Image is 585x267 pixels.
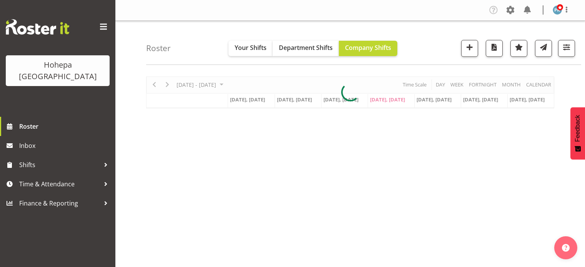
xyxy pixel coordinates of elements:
[19,140,112,151] span: Inbox
[13,59,102,82] div: Hohepa [GEOGRAPHIC_DATA]
[19,178,100,190] span: Time & Attendance
[279,43,333,52] span: Department Shifts
[486,40,503,57] button: Download a PDF of the roster according to the set date range.
[146,44,171,53] h4: Roster
[19,121,112,132] span: Roster
[273,41,339,56] button: Department Shifts
[6,19,69,35] img: Rosterit website logo
[553,5,562,15] img: poonam-kade5940.jpg
[558,40,575,57] button: Filter Shifts
[574,115,581,142] span: Feedback
[228,41,273,56] button: Your Shifts
[235,43,267,52] span: Your Shifts
[19,197,100,209] span: Finance & Reporting
[570,107,585,159] button: Feedback - Show survey
[461,40,478,57] button: Add a new shift
[510,40,527,57] button: Highlight an important date within the roster.
[339,41,397,56] button: Company Shifts
[345,43,391,52] span: Company Shifts
[535,40,552,57] button: Send a list of all shifts for the selected filtered period to all rostered employees.
[19,159,100,171] span: Shifts
[562,244,570,252] img: help-xxl-2.png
